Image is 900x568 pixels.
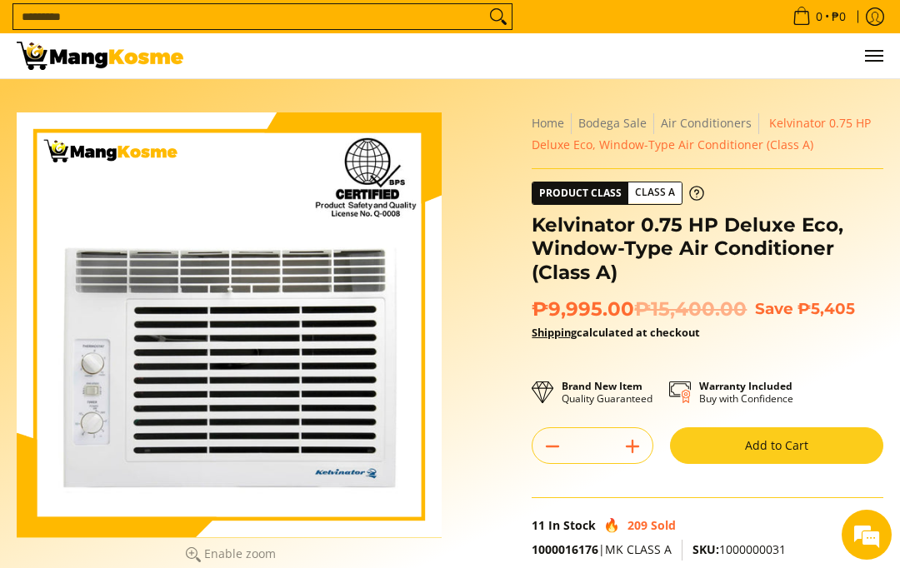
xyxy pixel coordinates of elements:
span: Save [755,299,793,318]
button: Menu [863,33,883,78]
span: 0 [813,11,825,22]
span: ₱9,995.00 [532,297,747,321]
a: Air Conditioners [661,115,752,131]
p: Quality Guaranteed [562,380,652,405]
p: Buy with Confidence [699,380,793,405]
a: 1000016176 [532,541,598,557]
nav: Main Menu [200,33,883,78]
strong: Warranty Included [699,379,792,393]
button: Subtract [532,433,572,460]
a: Shipping [532,325,577,340]
span: Enable zoom [204,547,276,561]
a: Bodega Sale [578,115,647,131]
span: |MK CLASS A [532,541,672,557]
h1: Kelvinator 0.75 HP Deluxe Eco, Window-Type Air Conditioner (Class A) [532,213,883,285]
span: Sold [651,517,676,533]
span: 11 [532,517,545,533]
span: In Stock [548,517,596,533]
span: 1000000031 [692,541,786,557]
a: Home [532,115,564,131]
button: Search [485,4,512,29]
span: ₱0 [829,11,848,22]
span: SKU: [692,541,719,557]
span: Class A [628,182,682,203]
span: • [787,7,851,26]
a: Product Class Class A [532,182,704,205]
nav: Breadcrumbs [532,112,883,156]
button: Add to Cart [670,427,883,464]
ul: Customer Navigation [200,33,883,78]
button: Add [612,433,652,460]
span: 209 [627,517,647,533]
strong: Brand New Item [562,379,642,393]
span: Kelvinator 0.75 HP Deluxe Eco, Window-Type Air Conditioner (Class A) [532,115,871,152]
span: ₱5,405 [797,299,855,318]
span: Product Class [532,182,628,204]
del: ₱15,400.00 [634,297,747,321]
img: Kelvinator 0.75 HP Deluxe Eco, Window-Type Aircon l Mang Kosme [17,42,183,70]
strong: calculated at checkout [532,325,700,340]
